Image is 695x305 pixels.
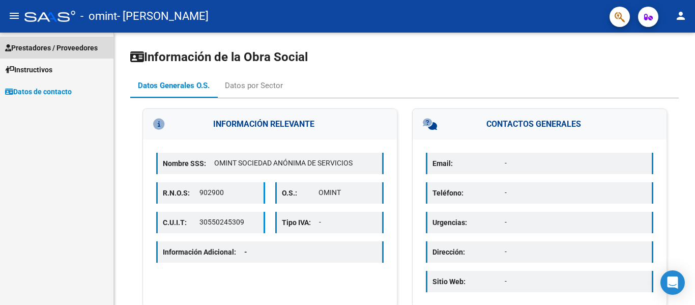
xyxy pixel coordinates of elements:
p: Información Adicional: [163,246,255,258]
p: Dirección: [432,246,505,258]
div: Datos por Sector [225,80,283,91]
p: 30550245309 [199,217,258,228]
p: Email: [432,158,505,169]
p: Urgencias: [432,217,505,228]
span: - omint [80,5,117,27]
span: - [PERSON_NAME] [117,5,209,27]
div: Open Intercom Messenger [660,270,685,295]
p: Tipo IVA: [282,217,319,228]
p: C.U.I.T: [163,217,199,228]
p: - [505,276,647,287]
div: Datos Generales O.S. [138,80,210,91]
span: Instructivos [5,64,52,75]
p: OMINT [318,187,377,198]
p: - [505,158,647,169]
h1: Información de la Obra Social [130,49,679,65]
p: - [505,217,647,228]
p: - [319,217,378,228]
h3: INFORMACIÓN RELEVANTE [143,109,397,140]
p: OMINT SOCIEDAD ANÓNIMA DE SERVICIOS [214,158,377,169]
p: - [505,246,647,257]
p: 902900 [199,187,258,198]
span: Datos de contacto [5,86,72,97]
span: - [244,248,247,256]
p: - [505,187,647,198]
p: Nombre SSS: [163,158,214,169]
h3: CONTACTOS GENERALES [413,109,667,140]
mat-icon: person [675,10,687,22]
p: Sitio Web: [432,276,505,287]
p: O.S.: [282,187,318,199]
mat-icon: menu [8,10,20,22]
p: Teléfono: [432,187,505,199]
p: R.N.O.S: [163,187,199,199]
span: Prestadores / Proveedores [5,42,98,53]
